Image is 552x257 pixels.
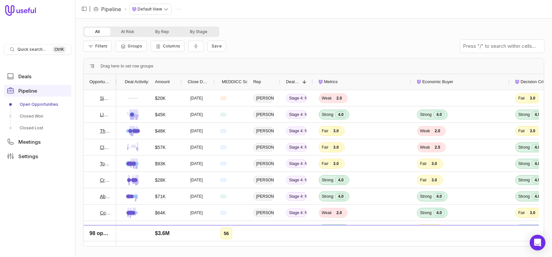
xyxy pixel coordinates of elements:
[79,4,89,14] button: Collapse sidebar
[432,144,443,151] span: 2.5
[253,225,274,233] span: [PERSON_NAME]
[333,210,345,216] span: 2.0
[420,210,431,215] span: Strong
[190,194,203,199] time: [DATE]
[518,194,530,199] span: Strong
[286,143,307,152] span: Stage 4: Negotiation
[286,159,307,168] span: Stage 4: Negotiation
[110,28,145,36] button: At Risk
[4,85,71,97] a: Pipeline
[532,144,543,151] span: 4.0
[286,78,300,86] span: Deal Stage
[4,70,71,82] a: Deals
[4,136,71,148] a: Meetings
[286,94,307,102] span: Stage 4: Negotiation
[518,161,530,166] span: Strong
[18,154,38,159] span: Settings
[100,193,110,200] a: Ability Management Deal
[101,62,153,70] div: Row Groups
[417,74,504,90] div: Economic Buyer
[155,143,166,151] span: $57K
[429,226,440,232] span: 3.0
[331,144,342,151] span: 3.0
[190,128,203,134] time: [DATE]
[527,128,538,134] span: 3.0
[322,227,333,232] span: Strong
[532,111,543,118] span: 4.5
[433,111,445,118] span: 4.0
[527,210,538,216] span: 3.0
[4,99,71,110] a: Open Opportunities
[518,96,525,101] span: Fair
[518,210,525,215] span: Fair
[18,88,37,93] span: Pipeline
[174,4,184,14] button: Actions
[518,145,530,150] span: Strong
[100,225,110,233] a: [PERSON_NAME] Management - New Deal
[190,96,203,101] time: [DATE]
[89,78,110,86] span: Opportunity
[322,96,332,101] span: Weak
[253,192,274,201] span: [PERSON_NAME]
[190,177,203,183] time: [DATE]
[100,160,110,168] a: Total Professional Association Management - New Deal
[155,111,166,119] span: $45K
[207,41,226,52] button: Create a new saved view
[100,176,110,184] a: Crescent Management Deal
[190,210,203,215] time: [DATE]
[518,177,530,183] span: Strong
[532,177,543,183] span: 4.5
[101,62,153,70] span: Drag here to set row groups
[432,128,443,134] span: 2.0
[155,78,170,86] span: Amount
[222,78,254,86] span: MEDDICC Score
[286,127,307,135] span: Stage 4: Negotiation
[4,99,71,133] div: Pipeline submenu
[89,5,91,13] span: |
[155,209,166,217] span: $64K
[253,209,274,217] span: [PERSON_NAME]
[286,176,307,184] span: Stage 4: Negotiation
[319,74,405,90] div: Metrics
[155,94,166,102] span: $20K
[220,74,241,90] div: MEDDICC Score
[433,193,445,200] span: 4.0
[322,128,329,134] span: Fair
[128,44,142,48] span: Groups
[527,95,538,101] span: 3.0
[420,177,427,183] span: Fair
[155,176,166,184] span: $28K
[100,111,110,119] a: LINK Property Management - New Deal
[286,209,307,217] span: Stage 4: Negotiation
[253,241,274,250] span: [PERSON_NAME]
[286,225,307,233] span: Stage 3: Confirmation
[518,227,535,232] span: Moderate
[155,127,166,135] span: $48K
[100,127,110,135] a: The Coral Company Nationals
[125,78,148,86] span: Deal Activity
[18,139,41,144] span: Meetings
[180,28,218,36] button: By Stage
[322,145,329,150] span: Fair
[190,161,203,166] time: [DATE]
[18,74,31,79] span: Deals
[4,123,71,133] a: Closed Lost
[335,177,346,183] span: 4.0
[100,143,110,151] a: Clarity Association Management Services, Inc. Deal
[322,161,329,166] span: Fair
[530,235,545,250] div: Open Intercom Messenger
[17,47,46,52] span: Quick search...
[83,41,112,52] button: Filter Pipeline
[537,226,548,232] span: 3.5
[101,5,121,13] a: Pipeline
[518,112,530,117] span: Strong
[331,160,342,167] span: 3.0
[253,94,274,102] span: [PERSON_NAME]
[145,28,180,36] button: By Rep
[4,111,71,121] a: Closed Won
[335,111,346,118] span: 4.0
[322,177,333,183] span: Strong
[253,78,261,86] span: Rep
[433,210,445,216] span: 4.0
[322,194,333,199] span: Strong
